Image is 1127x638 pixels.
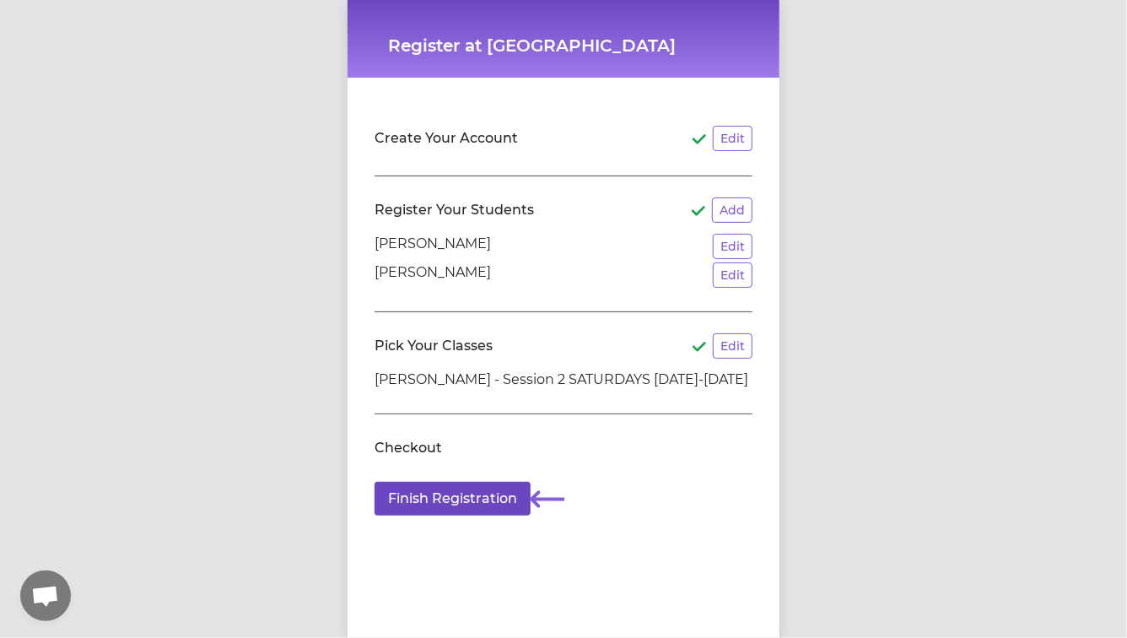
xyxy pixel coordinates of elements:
p: [PERSON_NAME] [375,262,491,288]
div: Open chat [20,570,71,621]
p: [PERSON_NAME] [375,234,491,259]
h2: Checkout [375,438,442,458]
button: Edit [713,234,752,259]
h2: Register Your Students [375,200,534,220]
button: Edit [713,333,752,359]
h2: Pick Your Classes [375,336,493,356]
button: Edit [713,126,752,151]
h2: Create Your Account [375,128,518,149]
button: Add [712,197,752,223]
button: Edit [713,262,752,288]
li: [PERSON_NAME] - Session 2 SATURDAYS [DATE]-[DATE] [375,370,752,390]
h1: Register at [GEOGRAPHIC_DATA] [388,34,739,57]
button: Finish Registration [375,482,531,516]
